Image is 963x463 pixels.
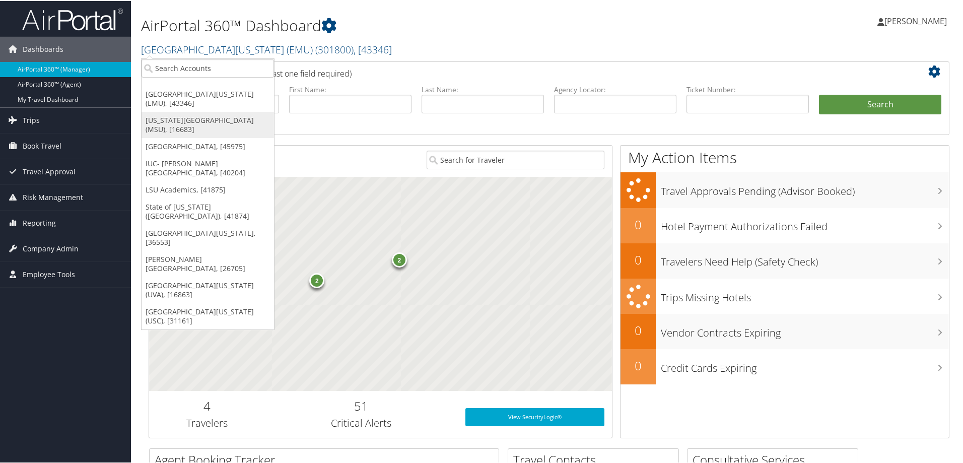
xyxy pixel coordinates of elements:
[884,15,947,26] span: [PERSON_NAME]
[142,180,274,197] a: LSU Academics, [41875]
[621,321,656,338] h2: 0
[23,107,40,132] span: Trips
[142,302,274,328] a: [GEOGRAPHIC_DATA][US_STATE] (USC), [31161]
[23,36,63,61] span: Dashboards
[554,84,676,94] label: Agency Locator:
[621,171,949,207] a: Travel Approvals Pending (Advisor Booked)
[23,158,76,183] span: Travel Approval
[289,84,411,94] label: First Name:
[142,58,274,77] input: Search Accounts
[621,146,949,167] h1: My Action Items
[621,242,949,278] a: 0Travelers Need Help (Safety Check)
[391,251,406,267] div: 2
[661,178,949,197] h3: Travel Approvals Pending (Advisor Booked)
[22,7,123,30] img: airportal-logo.png
[142,197,274,224] a: State of [US_STATE] ([GEOGRAPHIC_DATA]), [41874]
[315,42,354,55] span: ( 301800 )
[157,62,875,80] h2: Airtinerary Lookup
[141,42,392,55] a: [GEOGRAPHIC_DATA][US_STATE] (EMU)
[621,348,949,383] a: 0Credit Cards Expiring
[309,272,324,287] div: 2
[354,42,392,55] span: , [ 43346 ]
[661,355,949,374] h3: Credit Cards Expiring
[661,320,949,339] h3: Vendor Contracts Expiring
[157,396,257,414] h2: 4
[272,396,450,414] h2: 51
[23,261,75,286] span: Employee Tools
[621,278,949,313] a: Trips Missing Hotels
[142,137,274,154] a: [GEOGRAPHIC_DATA], [45975]
[23,210,56,235] span: Reporting
[142,154,274,180] a: IUC- [PERSON_NAME][GEOGRAPHIC_DATA], [40204]
[272,415,450,429] h3: Critical Alerts
[142,250,274,276] a: [PERSON_NAME][GEOGRAPHIC_DATA], [26705]
[621,207,949,242] a: 0Hotel Payment Authorizations Failed
[23,133,61,158] span: Book Travel
[422,84,544,94] label: Last Name:
[621,313,949,348] a: 0Vendor Contracts Expiring
[465,407,604,425] a: View SecurityLogic®
[819,94,941,114] button: Search
[255,67,352,78] span: (at least one field required)
[23,235,79,260] span: Company Admin
[621,356,656,373] h2: 0
[427,150,604,168] input: Search for Traveler
[661,214,949,233] h3: Hotel Payment Authorizations Failed
[686,84,809,94] label: Ticket Number:
[661,285,949,304] h3: Trips Missing Hotels
[23,184,83,209] span: Risk Management
[142,85,274,111] a: [GEOGRAPHIC_DATA][US_STATE] (EMU), [43346]
[877,5,957,35] a: [PERSON_NAME]
[661,249,949,268] h3: Travelers Need Help (Safety Check)
[142,224,274,250] a: [GEOGRAPHIC_DATA][US_STATE], [36553]
[621,250,656,268] h2: 0
[141,14,685,35] h1: AirPortal 360™ Dashboard
[142,276,274,302] a: [GEOGRAPHIC_DATA][US_STATE] (UVA), [16863]
[142,111,274,137] a: [US_STATE][GEOGRAPHIC_DATA] (MSU), [16683]
[157,415,257,429] h3: Travelers
[621,215,656,232] h2: 0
